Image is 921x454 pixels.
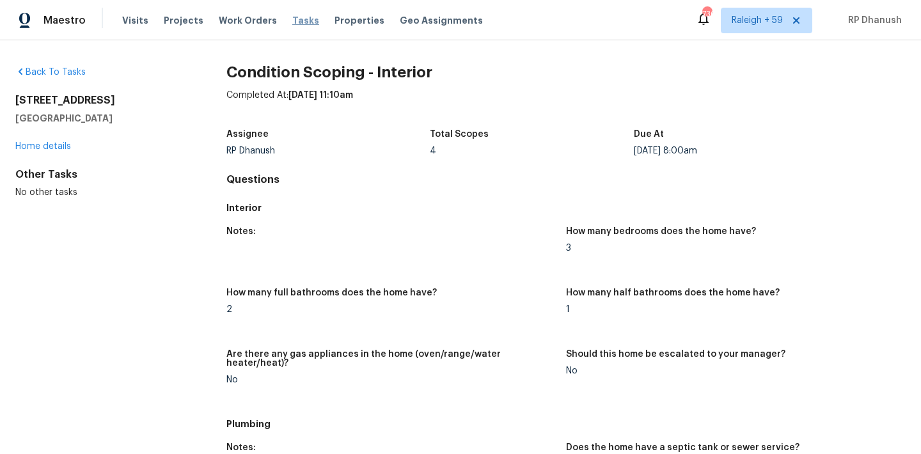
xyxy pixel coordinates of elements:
span: [DATE] 11:10am [288,91,353,100]
h5: Notes: [226,443,256,452]
span: Work Orders [219,14,277,27]
div: 2 [226,305,556,314]
div: No [226,375,556,384]
h5: Assignee [226,130,269,139]
h5: [GEOGRAPHIC_DATA] [15,112,185,125]
a: Back To Tasks [15,68,86,77]
div: RP Dhanush [226,146,430,155]
span: Raleigh + 59 [732,14,783,27]
span: Visits [122,14,148,27]
div: Other Tasks [15,168,185,181]
h5: Does the home have a septic tank or sewer service? [566,443,799,452]
span: Maestro [43,14,86,27]
h5: Total Scopes [430,130,489,139]
h2: [STREET_ADDRESS] [15,94,185,107]
h2: Condition Scoping - Interior [226,66,906,79]
h5: Notes: [226,227,256,236]
span: Properties [335,14,384,27]
h5: Should this home be escalated to your manager? [566,350,785,359]
h4: Questions [226,173,906,186]
div: [DATE] 8:00am [634,146,838,155]
span: Tasks [292,16,319,25]
div: 3 [566,244,895,253]
h5: Plumbing [226,418,906,430]
h5: Interior [226,201,906,214]
span: No other tasks [15,188,77,197]
h5: How many full bathrooms does the home have? [226,288,437,297]
span: Projects [164,14,203,27]
h5: Are there any gas appliances in the home (oven/range/water heater/heat)? [226,350,556,368]
a: Home details [15,142,71,151]
div: 736 [702,8,711,20]
div: Completed At: [226,89,906,122]
h5: How many half bathrooms does the home have? [566,288,780,297]
span: RP Dhanush [843,14,902,27]
div: 4 [430,146,634,155]
div: No [566,366,895,375]
span: Geo Assignments [400,14,483,27]
h5: How many bedrooms does the home have? [566,227,756,236]
h5: Due At [634,130,664,139]
div: 1 [566,305,895,314]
